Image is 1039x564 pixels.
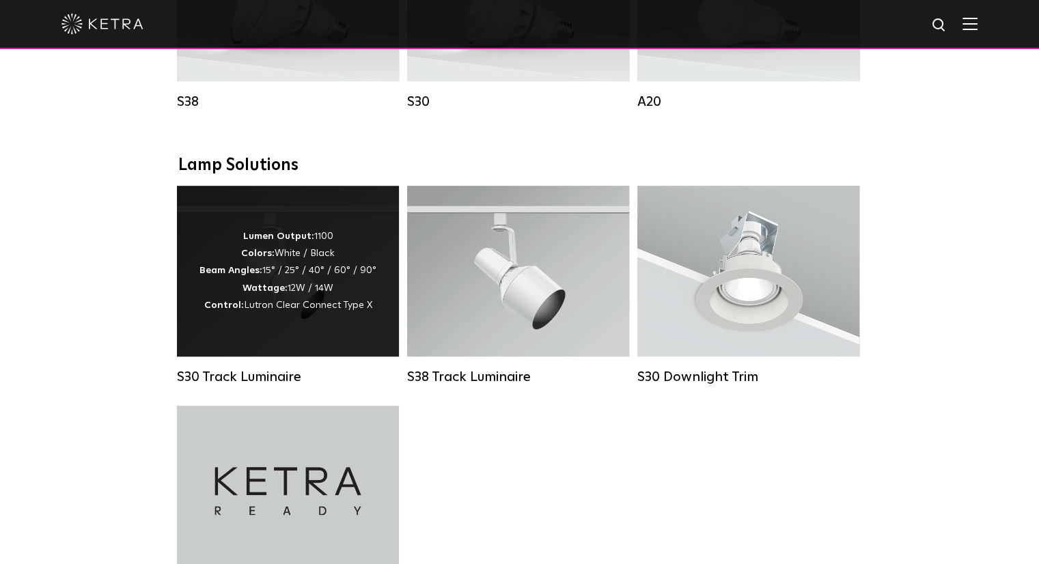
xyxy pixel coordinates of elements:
div: S38 Track Luminaire [407,369,629,385]
div: 1100 White / Black 15° / 25° / 40° / 60° / 90° 12W / 14W [199,228,376,314]
img: Hamburger%20Nav.svg [962,17,978,30]
strong: Colors: [241,249,275,258]
a: S30 Track Luminaire Lumen Output:1100Colors:White / BlackBeam Angles:15° / 25° / 40° / 60° / 90°W... [177,186,399,385]
strong: Lumen Output: [243,231,314,241]
span: Lutron Clear Connect Type X [244,300,372,310]
img: ketra-logo-2019-white [61,14,143,34]
a: S30 Downlight Trim S30 Downlight Trim [637,186,859,385]
div: S30 [407,94,629,110]
div: A20 [637,94,859,110]
strong: Wattage: [243,283,288,293]
div: S30 Downlight Trim [637,369,859,385]
strong: Beam Angles: [199,266,262,275]
a: S38 Track Luminaire Lumen Output:1100Colors:White / BlackBeam Angles:10° / 25° / 40° / 60°Wattage... [407,186,629,385]
strong: Control: [204,300,244,310]
div: Lamp Solutions [178,156,861,175]
img: search icon [931,17,948,34]
div: S38 [177,94,399,110]
div: S30 Track Luminaire [177,369,399,385]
